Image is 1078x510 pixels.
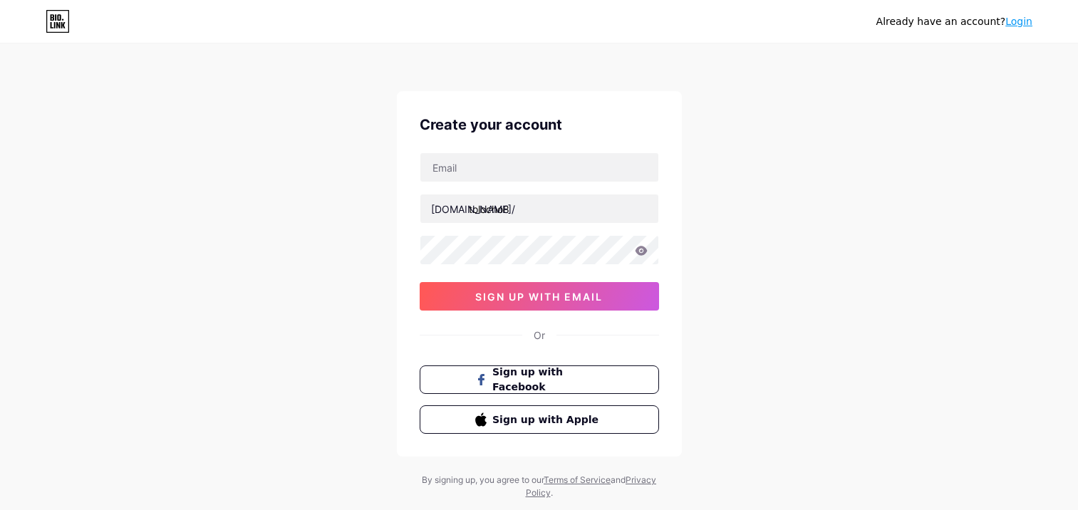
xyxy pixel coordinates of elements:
[492,365,603,395] span: Sign up with Facebook
[544,474,611,485] a: Terms of Service
[420,194,658,223] input: username
[420,365,659,394] button: Sign up with Facebook
[431,202,515,217] div: [DOMAIN_NAME]/
[492,412,603,427] span: Sign up with Apple
[534,328,545,343] div: Or
[475,291,603,303] span: sign up with email
[420,282,659,311] button: sign up with email
[418,474,660,499] div: By signing up, you agree to our and .
[420,153,658,182] input: Email
[420,114,659,135] div: Create your account
[876,14,1032,29] div: Already have an account?
[1005,16,1032,27] a: Login
[420,405,659,434] button: Sign up with Apple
